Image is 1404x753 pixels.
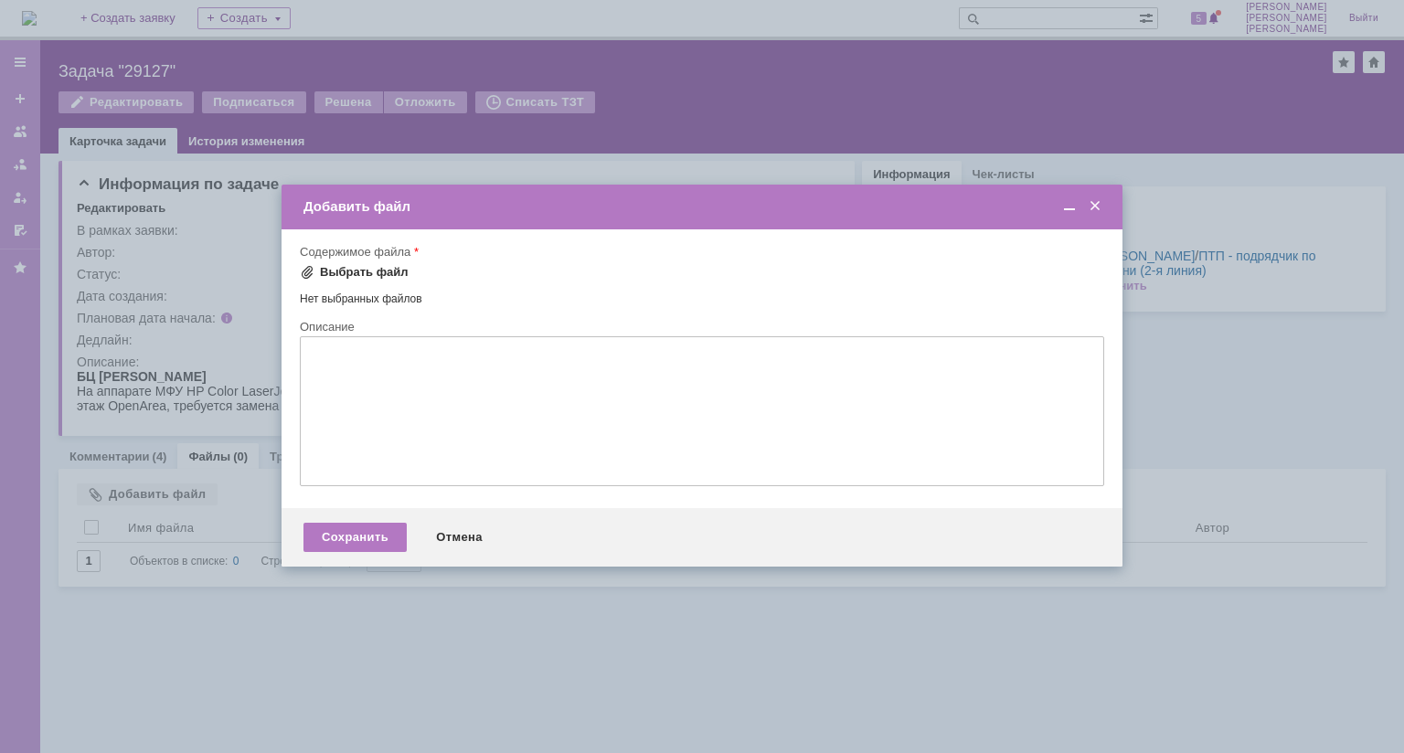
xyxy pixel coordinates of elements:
div: Нет выбранных файлов [300,285,1104,306]
span: Свернуть (Ctrl + M) [1060,198,1079,215]
span: Закрыть [1086,198,1104,215]
div: Добавить файл [303,198,1104,215]
div: Содержимое файла [300,246,1101,258]
div: Выбрать файл [320,265,409,280]
div: Описание [300,321,1101,333]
